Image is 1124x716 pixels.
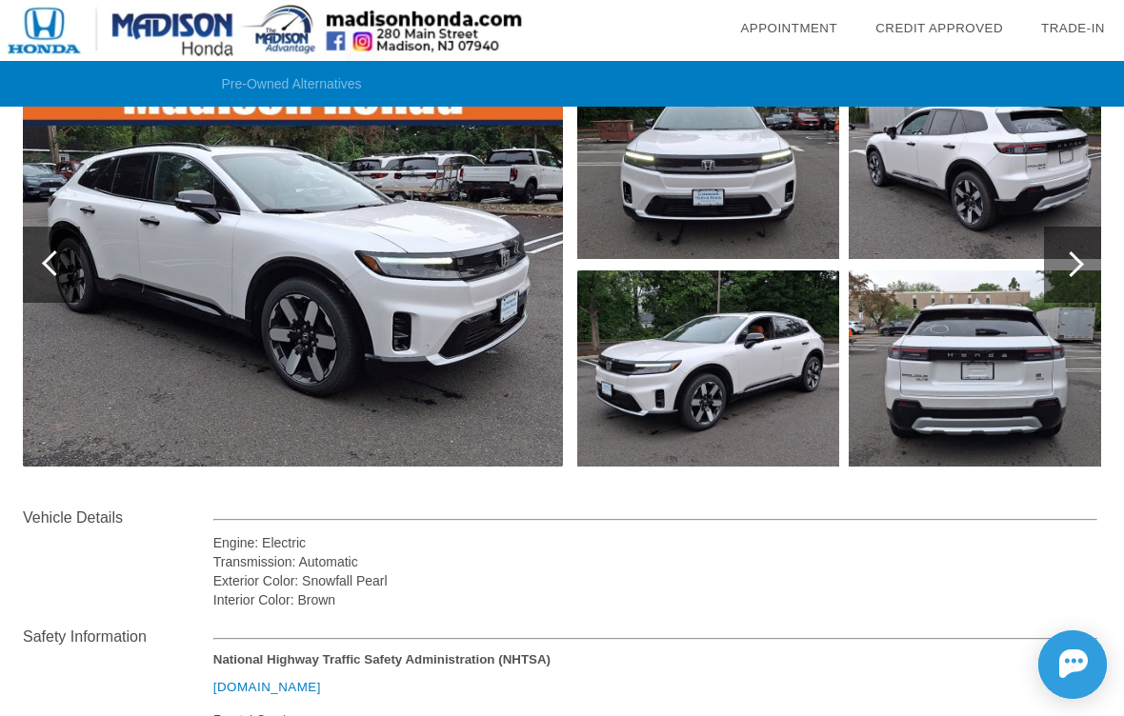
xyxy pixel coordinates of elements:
[213,571,1097,590] div: Exterior Color: Snowfall Pearl
[23,63,563,467] img: image.aspx
[740,21,837,35] a: Appointment
[953,613,1124,716] iframe: Chat Assistance
[213,552,1097,571] div: Transmission: Automatic
[1041,21,1105,35] a: Trade-In
[849,63,1111,259] img: image.aspx
[213,652,551,666] strong: National Highway Traffic Safety Administration (NHTSA)
[213,590,1097,609] div: Interior Color: Brown
[213,680,321,694] a: [DOMAIN_NAME]
[849,270,1111,467] img: image.aspx
[875,21,1003,35] a: Credit Approved
[23,507,213,529] div: Vehicle Details
[577,63,839,259] img: image.aspx
[577,270,839,467] img: image.aspx
[213,533,1097,552] div: Engine: Electric
[23,626,213,648] div: Safety Information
